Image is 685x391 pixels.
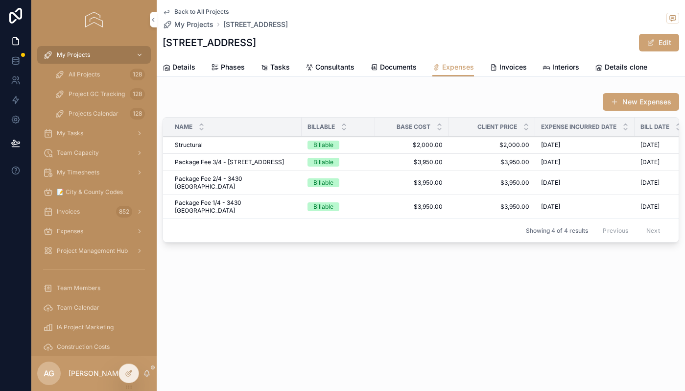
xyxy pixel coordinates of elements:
a: [STREET_ADDRESS] [223,20,288,29]
span: Package Fee 3/4 - [STREET_ADDRESS] [175,158,284,166]
a: Projects Calendar128 [49,105,151,122]
a: $2,000.00 [454,141,529,149]
span: My Projects [174,20,213,29]
span: My Projects [57,51,90,59]
span: Team Calendar [57,304,99,312]
span: AG [44,367,54,379]
span: Showing 4 of 4 results [526,227,588,235]
span: Billable [307,123,335,131]
span: Expenses [57,227,83,235]
span: Structural [175,141,203,149]
div: Billable [313,178,333,187]
a: $3,950.00 [381,158,443,166]
span: [DATE] [541,158,560,166]
span: Details clone [605,62,647,72]
div: 128 [130,108,145,120]
a: Details [163,58,195,78]
div: 128 [130,88,145,100]
div: Billable [313,158,333,167]
span: Expenses [442,62,474,72]
span: Bill Date [640,123,669,131]
span: IA Project Marketing [57,323,114,331]
span: Invoices [499,62,527,72]
span: Invoices [57,208,80,216]
a: $3,950.00 [454,203,529,211]
span: Documents [380,62,417,72]
a: Project Management Hub [37,242,151,260]
div: scrollable content [31,39,157,356]
span: Name [175,123,192,131]
a: Team Capacity [37,144,151,162]
a: Construction Costs [37,338,151,356]
span: Back to All Projects [174,8,229,16]
div: 128 [130,69,145,80]
span: Package Fee 1/4 - 3430 [GEOGRAPHIC_DATA] [175,199,296,215]
a: [DATE] [541,141,629,149]
a: $2,000.00 [381,141,443,149]
a: Phases [211,58,245,78]
span: Details [172,62,195,72]
span: My Tasks [57,129,83,137]
button: Edit [639,34,679,51]
a: Project GC Tracking128 [49,85,151,103]
a: $3,950.00 [381,179,443,187]
span: 📝 City & County Codes [57,188,123,196]
button: New Expenses [603,93,679,111]
a: Team Members [37,279,151,297]
a: [DATE] [541,158,629,166]
span: [DATE] [640,179,660,187]
a: 📝 City & County Codes [37,183,151,201]
span: [DATE] [541,179,560,187]
span: Client Price [477,123,517,131]
a: Back to All Projects [163,8,229,16]
span: My Timesheets [57,169,99,176]
img: App logo [85,12,102,27]
a: Interiors [543,58,579,78]
a: Documents [370,58,417,78]
span: [DATE] [541,203,560,211]
a: Details clone [595,58,647,78]
a: Package Fee 3/4 - [STREET_ADDRESS] [175,158,296,166]
a: Billable [307,141,369,149]
a: Invoices [490,58,527,78]
a: Team Calendar [37,299,151,317]
span: Team Members [57,284,100,292]
h1: [STREET_ADDRESS] [163,36,256,49]
span: Consultants [315,62,354,72]
span: $3,950.00 [381,203,443,211]
span: Project GC Tracking [69,90,125,98]
a: IA Project Marketing [37,318,151,336]
a: $3,950.00 [454,158,529,166]
span: [DATE] [640,158,660,166]
a: Billable [307,158,369,167]
span: Base Cost [397,123,430,131]
a: [DATE] [541,203,629,211]
span: [DATE] [640,203,660,211]
span: All Projects [69,71,100,78]
p: [PERSON_NAME] [69,368,125,378]
div: 852 [116,206,132,218]
a: Structural [175,141,296,149]
a: Consultants [306,58,354,78]
a: [DATE] [541,179,629,187]
a: My Projects [163,20,213,29]
a: Tasks [260,58,290,78]
a: Expenses [37,222,151,240]
a: Package Fee 2/4 - 3430 [GEOGRAPHIC_DATA] [175,175,296,191]
span: [DATE] [541,141,560,149]
span: Project Management Hub [57,247,128,255]
a: Billable [307,178,369,187]
a: Billable [307,202,369,211]
span: Construction Costs [57,343,110,351]
span: Phases [221,62,245,72]
a: $3,950.00 [454,179,529,187]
